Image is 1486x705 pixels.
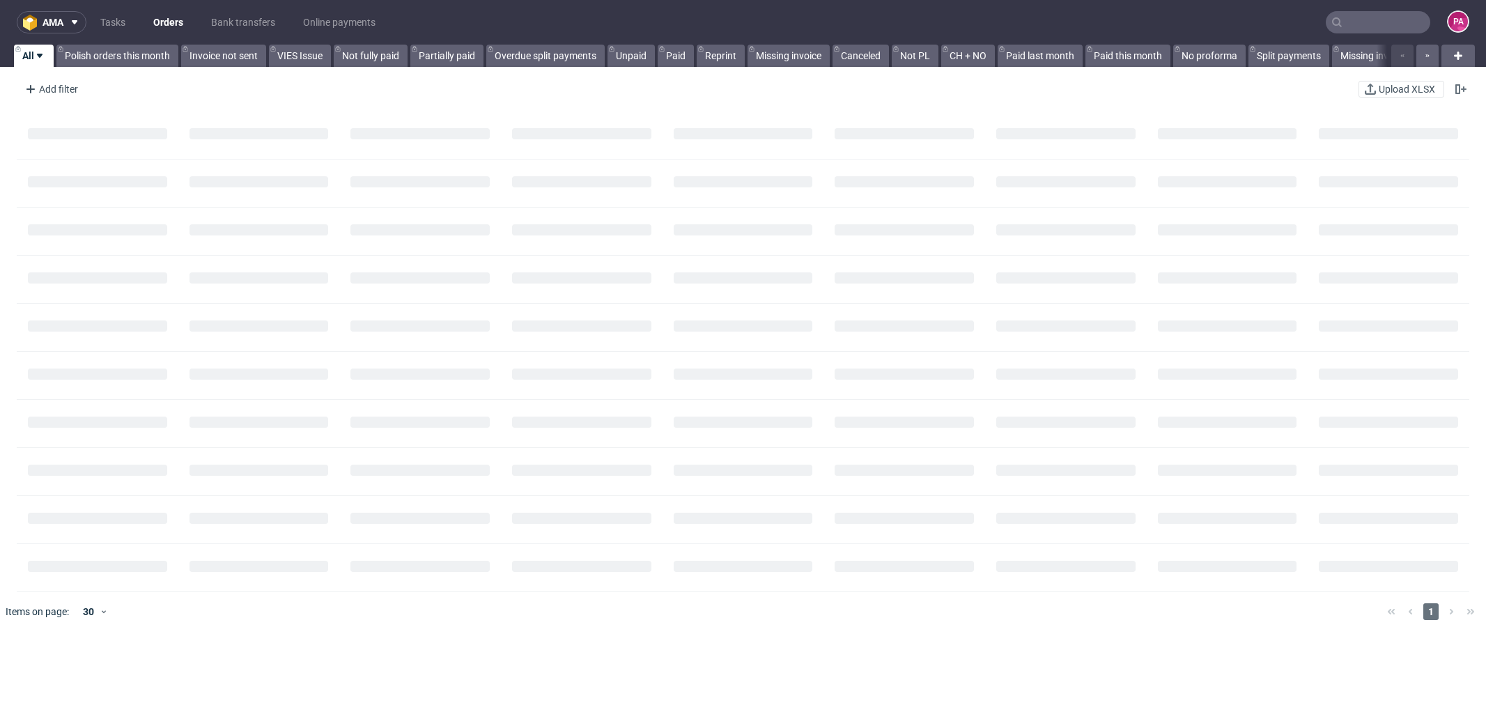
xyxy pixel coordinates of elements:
a: Partially paid [410,45,483,67]
a: Invoice not sent [181,45,266,67]
a: CH + NO [941,45,995,67]
a: Canceled [833,45,889,67]
a: No proforma [1173,45,1246,67]
a: Overdue split payments [486,45,605,67]
span: 1 [1423,603,1439,620]
a: Missing invoice [748,45,830,67]
div: 30 [75,602,100,621]
img: logo [23,15,42,31]
figcaption: PA [1448,12,1468,31]
a: Split payments [1248,45,1329,67]
a: Polish orders this month [56,45,178,67]
div: Add filter [20,78,81,100]
a: Paid this month [1085,45,1170,67]
a: Paid last month [998,45,1083,67]
a: All [14,45,54,67]
a: VIES Issue [269,45,331,67]
a: Not PL [892,45,938,67]
a: Not fully paid [334,45,408,67]
span: Upload XLSX [1376,84,1438,94]
a: Orders [145,11,192,33]
a: Tasks [92,11,134,33]
a: Reprint [697,45,745,67]
a: Online payments [295,11,384,33]
button: Upload XLSX [1359,81,1444,98]
span: Items on page: [6,605,69,619]
a: Unpaid [607,45,655,67]
a: Paid [658,45,694,67]
a: Bank transfers [203,11,284,33]
span: ama [42,17,63,27]
button: ama [17,11,86,33]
